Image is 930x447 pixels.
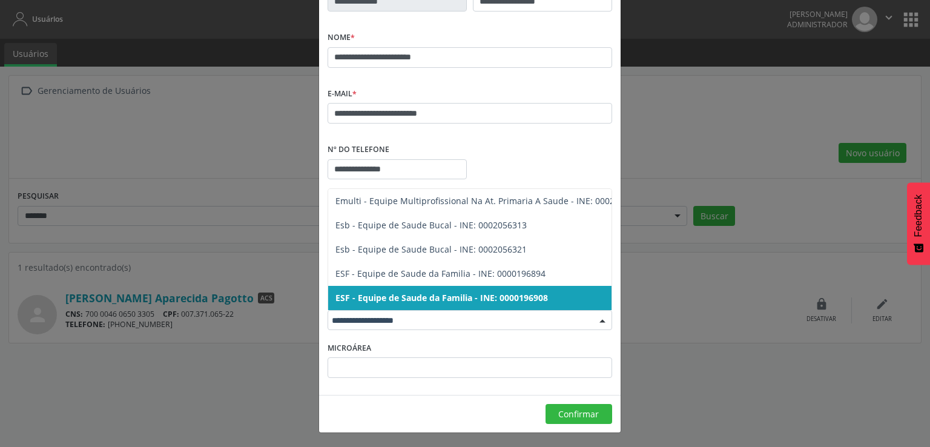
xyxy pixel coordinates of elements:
button: Feedback - Mostrar pesquisa [907,182,930,265]
label: Microárea [328,339,371,357]
label: Nome [328,28,355,47]
span: ESF - Equipe de Saude da Familia - INE: 0000196894 [335,268,546,279]
label: Nº do Telefone [328,141,389,159]
span: ESF - Equipe de Saude da Familia - INE: 0000196908 [335,292,548,303]
span: Confirmar [558,408,599,420]
button: Confirmar [546,404,612,425]
span: Emulti - Equipe Multiprofissional Na At. Primaria A Saude - INE: 0002433516 [335,195,644,207]
span: Esb - Equipe de Saude Bucal - INE: 0002056313 [335,219,527,231]
label: E-mail [328,85,357,104]
span: Esb - Equipe de Saude Bucal - INE: 0002056321 [335,243,527,255]
span: Feedback [913,194,924,237]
